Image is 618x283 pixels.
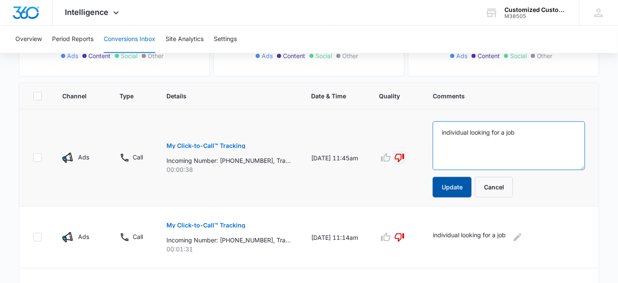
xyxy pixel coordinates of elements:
[166,215,245,236] button: My Click-to-Call™ Tracking
[52,26,93,53] button: Period Reports
[133,232,143,241] p: Call
[166,136,245,156] button: My Click-to-Call™ Tracking
[433,230,506,244] p: individual looking for a job
[120,91,134,100] span: Type
[311,91,346,100] span: Date & Time
[433,177,472,198] button: Update
[456,51,467,60] span: Ads
[65,8,109,17] span: Intelligence
[504,13,567,19] div: account id
[78,153,89,162] p: Ads
[15,26,42,53] button: Overview
[283,51,305,60] span: Content
[62,91,87,100] span: Channel
[511,230,525,244] button: Edit Comments
[510,51,527,60] span: Social
[315,51,332,60] span: Social
[166,91,278,100] span: Details
[166,236,291,245] p: Incoming Number: [PHONE_NUMBER], Tracking Number: [PHONE_NUMBER], Ring To: [PHONE_NUMBER], Caller...
[301,109,369,206] td: [DATE] 11:45am
[478,51,500,60] span: Content
[88,51,111,60] span: Content
[166,26,204,53] button: Site Analytics
[504,6,567,13] div: account name
[433,91,573,100] span: Comments
[78,232,89,241] p: Ads
[342,51,358,60] span: Other
[148,51,163,60] span: Other
[537,51,553,60] span: Other
[301,206,369,268] td: [DATE] 11:14am
[475,177,513,198] button: Cancel
[121,51,137,60] span: Social
[166,165,291,174] p: 00:00:38
[166,245,291,254] p: 00:01:31
[166,143,245,149] p: My Click-to-Call™ Tracking
[133,153,143,162] p: Call
[104,26,155,53] button: Conversions Inbox
[214,26,237,53] button: Settings
[67,51,78,60] span: Ads
[166,222,245,228] p: My Click-to-Call™ Tracking
[433,121,585,170] textarea: individual looking for a job
[262,51,273,60] span: Ads
[166,156,291,165] p: Incoming Number: [PHONE_NUMBER], Tracking Number: [PHONE_NUMBER], Ring To: [PHONE_NUMBER], Caller...
[379,91,400,100] span: Quality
